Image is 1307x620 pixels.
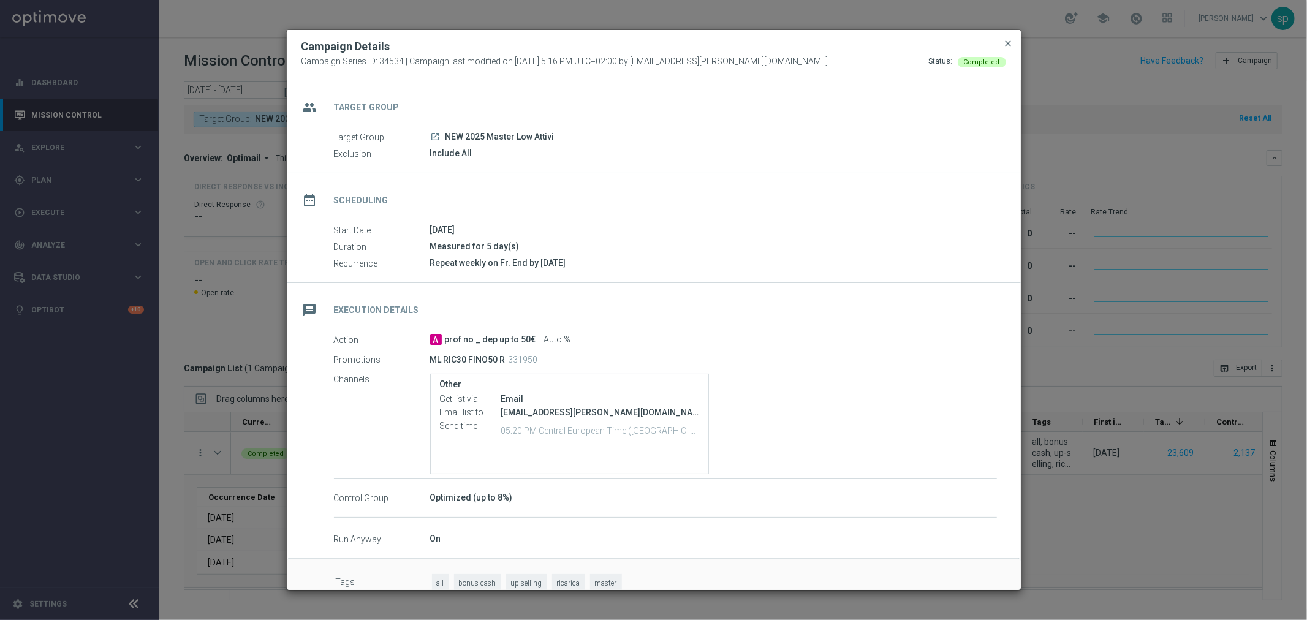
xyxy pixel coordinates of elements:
span: Auto % [544,335,571,346]
i: date_range [299,189,321,211]
h2: Campaign Details [301,39,390,54]
h2: Execution Details [334,304,419,316]
div: Include All [430,147,997,159]
label: Target Group [334,132,430,143]
label: Action [334,335,430,346]
span: prof no _ dep up to 50€ [445,335,536,346]
label: Exclusion [334,148,430,159]
div: On [430,532,997,545]
i: launch [431,132,441,142]
span: close [1004,39,1013,48]
span: all [432,574,449,593]
label: Promotions [334,354,430,365]
div: Optimized (up to 8%) [430,491,997,504]
div: Repeat weekly on Fr. End by [DATE] [430,257,997,269]
label: Run Anyway [334,534,430,545]
span: bonus cash [454,574,501,593]
label: Tags [336,574,432,593]
label: Start Date [334,225,430,236]
label: Get list via [440,394,501,405]
a: launch [430,132,441,143]
span: ricarica [552,574,585,593]
p: 05:20 PM Central European Time ([GEOGRAPHIC_DATA]) (UTC +02:00) [501,424,699,436]
span: A [430,334,442,345]
span: Campaign Series ID: 34534 | Campaign last modified on [DATE] 5:16 PM UTC+02:00 by [EMAIL_ADDRESS]... [301,56,828,67]
i: group [299,96,321,118]
p: 331950 [509,354,538,365]
label: Recurrence [334,258,430,269]
p: ML RIC30 FINO50 R [430,354,506,365]
label: Email list to [440,407,501,418]
colored-tag: Completed [958,56,1006,66]
label: Duration [334,241,430,252]
span: up-selling [506,574,547,593]
span: NEW 2025 Master Low Attivi [445,132,555,143]
span: master [590,574,622,593]
div: Status: [929,56,953,67]
label: Channels [334,374,430,385]
label: Control Group [334,493,430,504]
label: Other [440,379,699,390]
div: [DATE] [430,224,997,236]
div: [EMAIL_ADDRESS][PERSON_NAME][DOMAIN_NAME] [501,406,699,418]
label: Send time [440,421,501,432]
i: message [299,299,321,321]
div: Measured for 5 day(s) [430,240,997,252]
div: Email [501,393,699,405]
h2: Scheduling [334,195,388,206]
span: Completed [964,58,1000,66]
h2: Target Group [334,102,400,113]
